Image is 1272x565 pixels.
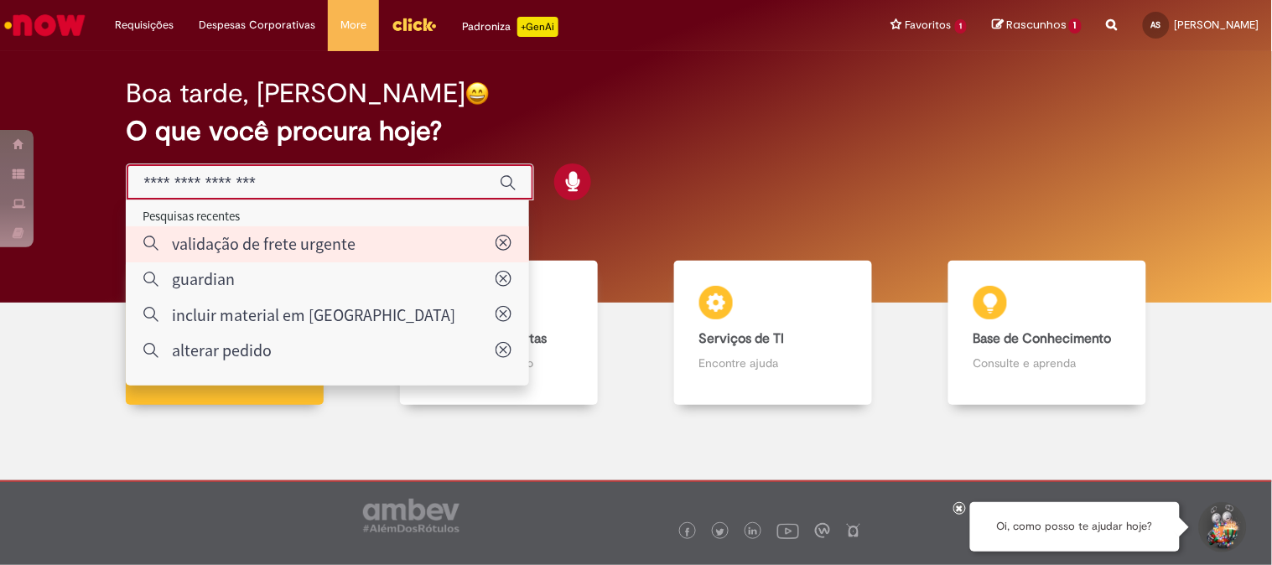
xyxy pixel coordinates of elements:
[683,528,692,536] img: logo_footer_facebook.png
[973,355,1121,371] p: Consulte e aprenda
[465,81,490,106] img: happy-face.png
[699,330,785,347] b: Serviços de TI
[973,330,1112,347] b: Base de Conhecimento
[1006,17,1067,33] span: Rascunhos
[1069,18,1082,34] span: 1
[115,17,174,34] span: Requisições
[392,12,437,37] img: click_logo_yellow_360x200.png
[716,528,724,536] img: logo_footer_twitter.png
[906,17,952,34] span: Favoritos
[1151,19,1161,30] span: AS
[636,261,911,406] a: Serviços de TI Encontre ajuda
[955,19,968,34] span: 1
[815,523,830,538] img: logo_footer_workplace.png
[749,527,757,537] img: logo_footer_linkedin.png
[992,18,1082,34] a: Rascunhos
[970,502,1180,552] div: Oi, como posso te ajudar hoje?
[126,79,465,108] h2: Boa tarde, [PERSON_NAME]
[462,17,558,37] div: Padroniza
[846,523,861,538] img: logo_footer_naosei.png
[699,355,847,371] p: Encontre ajuda
[777,520,799,542] img: logo_footer_youtube.png
[199,17,315,34] span: Despesas Corporativas
[910,261,1184,406] a: Base de Conhecimento Consulte e aprenda
[126,117,1145,146] h2: O que você procura hoje?
[1175,18,1259,32] span: [PERSON_NAME]
[88,261,362,406] a: Tirar dúvidas Tirar dúvidas com Lupi Assist e Gen Ai
[1197,502,1247,552] button: Iniciar Conversa de Suporte
[340,17,366,34] span: More
[517,17,558,37] p: +GenAi
[2,8,88,42] img: ServiceNow
[363,499,459,532] img: logo_footer_ambev_rotulo_gray.png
